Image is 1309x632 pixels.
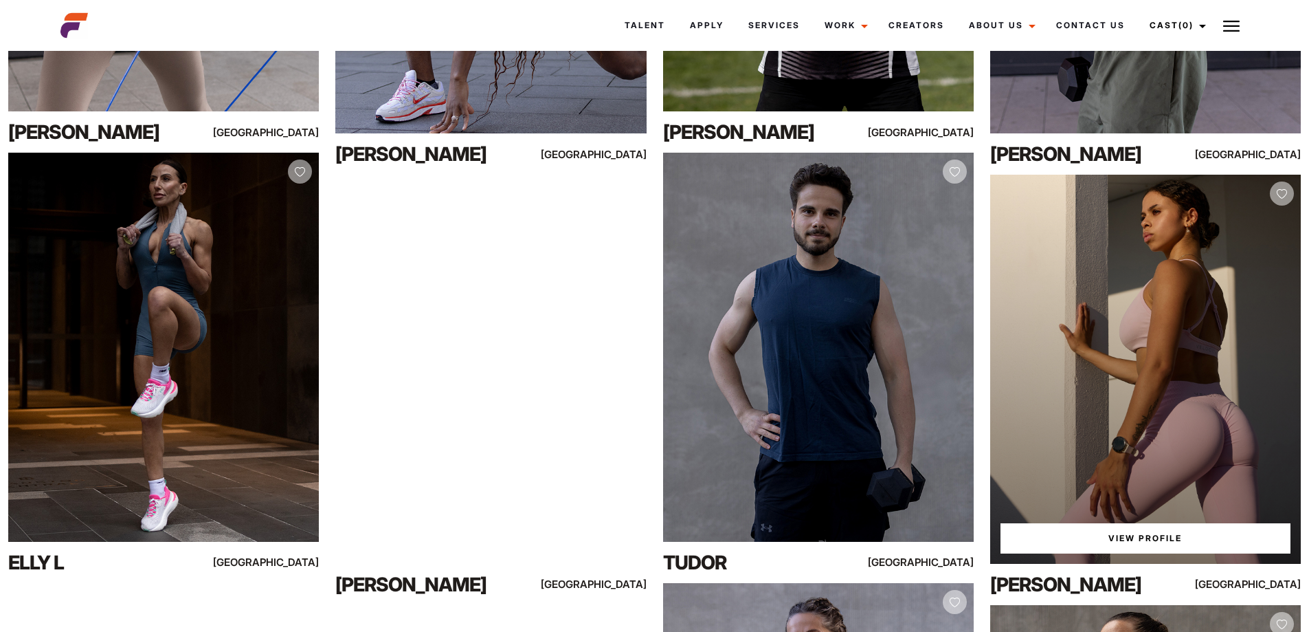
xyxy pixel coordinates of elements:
div: [PERSON_NAME] [990,571,1176,598]
a: Talent [612,7,678,44]
a: Work [812,7,876,44]
a: Cast(0) [1137,7,1214,44]
a: View Taleisha'sProfile [1000,523,1290,554]
div: [GEOGRAPHIC_DATA] [1207,576,1301,593]
div: [PERSON_NAME] [663,118,849,146]
a: About Us [956,7,1044,44]
img: Burger icon [1223,18,1240,34]
a: Apply [678,7,736,44]
div: [GEOGRAPHIC_DATA] [880,554,974,571]
a: Contact Us [1044,7,1137,44]
div: [PERSON_NAME] [990,140,1176,168]
div: [GEOGRAPHIC_DATA] [553,576,647,593]
span: (0) [1178,20,1194,30]
a: Creators [876,7,956,44]
div: [PERSON_NAME] [335,140,522,168]
div: [GEOGRAPHIC_DATA] [553,146,647,163]
img: cropped-aefm-brand-fav-22-square.png [60,12,88,39]
div: [GEOGRAPHIC_DATA] [226,124,320,141]
div: [GEOGRAPHIC_DATA] [880,124,974,141]
div: Tudor [663,549,849,576]
div: [GEOGRAPHIC_DATA] [1207,146,1301,163]
a: Services [736,7,812,44]
div: [PERSON_NAME] [335,571,522,598]
div: [GEOGRAPHIC_DATA] [226,554,320,571]
div: Elly L [8,549,194,576]
div: [PERSON_NAME] [8,118,194,146]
